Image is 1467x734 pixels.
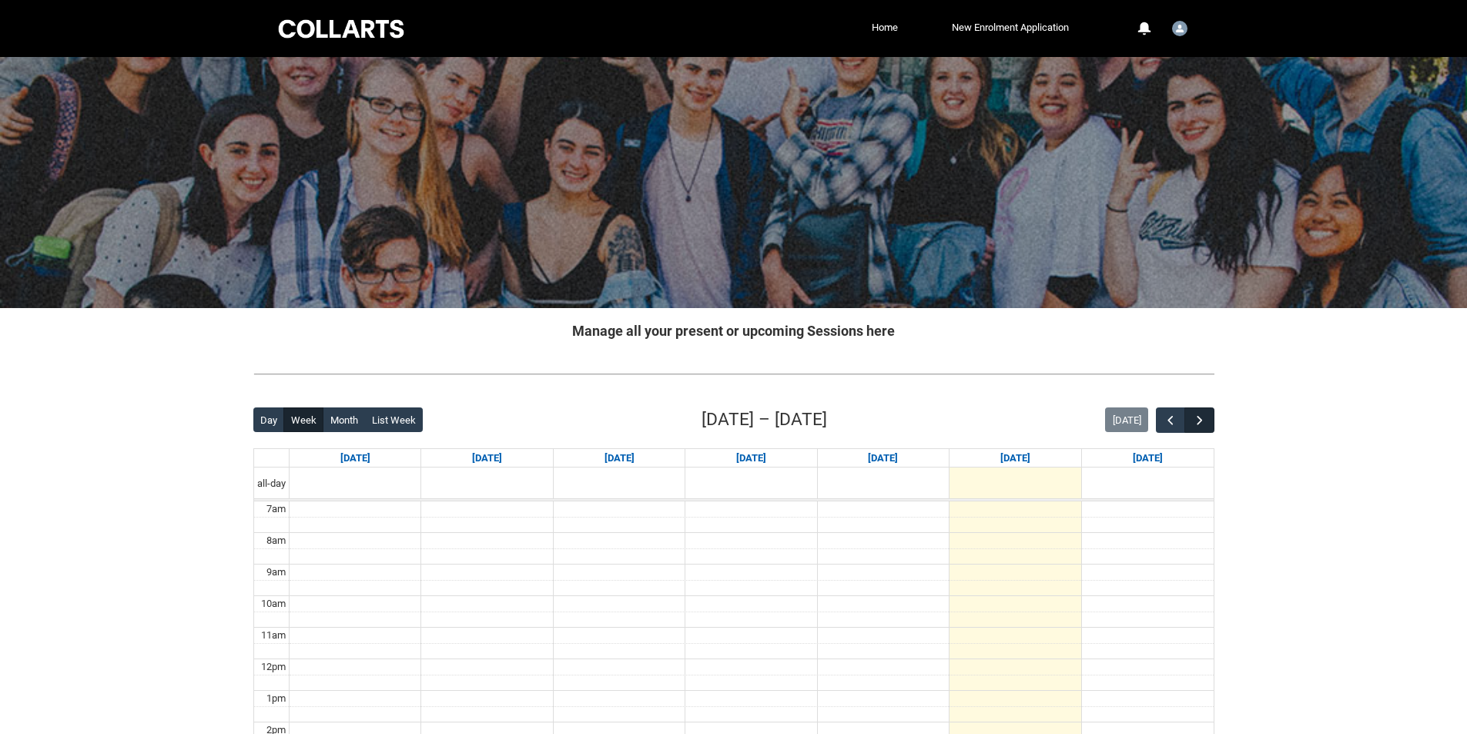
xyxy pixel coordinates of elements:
[253,407,285,432] button: Day
[733,449,769,468] a: Go to September 10, 2025
[469,449,505,468] a: Go to September 8, 2025
[1156,407,1185,433] button: Previous Week
[263,533,289,548] div: 8am
[702,407,827,433] h2: [DATE] – [DATE]
[258,659,289,675] div: 12pm
[258,628,289,643] div: 11am
[283,407,323,432] button: Week
[948,16,1073,39] a: New Enrolment Application
[865,449,901,468] a: Go to September 11, 2025
[1168,15,1191,39] button: User Profile Student.hfergus.20252322
[323,407,365,432] button: Month
[253,320,1214,341] h2: Manage all your present or upcoming Sessions here
[254,476,289,491] span: all-day
[263,691,289,706] div: 1pm
[601,449,638,468] a: Go to September 9, 2025
[253,366,1214,382] img: REDU_GREY_LINE
[1172,21,1187,36] img: Student.hfergus.20252322
[1105,407,1148,432] button: [DATE]
[263,501,289,517] div: 7am
[258,596,289,612] div: 10am
[263,565,289,580] div: 9am
[364,407,423,432] button: List Week
[997,449,1033,468] a: Go to September 12, 2025
[1184,407,1214,433] button: Next Week
[337,449,373,468] a: Go to September 7, 2025
[1130,449,1166,468] a: Go to September 13, 2025
[868,16,902,39] a: Home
